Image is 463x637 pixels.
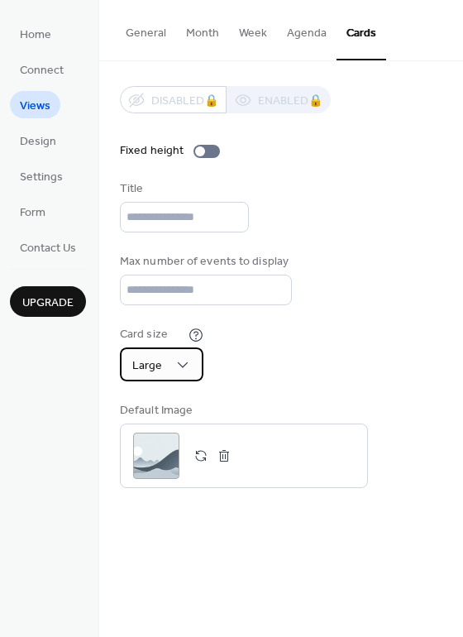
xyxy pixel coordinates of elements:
[120,180,246,198] div: Title
[10,286,86,317] button: Upgrade
[20,169,63,186] span: Settings
[120,326,185,343] div: Card size
[10,20,61,47] a: Home
[10,127,66,154] a: Design
[20,62,64,79] span: Connect
[10,55,74,83] a: Connect
[22,295,74,312] span: Upgrade
[20,26,51,44] span: Home
[120,253,289,271] div: Max number of events to display
[120,402,365,419] div: Default Image
[120,142,184,160] div: Fixed height
[10,233,86,261] a: Contact Us
[20,133,56,151] span: Design
[10,198,55,225] a: Form
[10,91,60,118] a: Views
[133,433,179,479] div: ;
[20,204,45,222] span: Form
[20,240,76,257] span: Contact Us
[132,355,162,377] span: Large
[20,98,50,115] span: Views
[10,162,73,189] a: Settings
